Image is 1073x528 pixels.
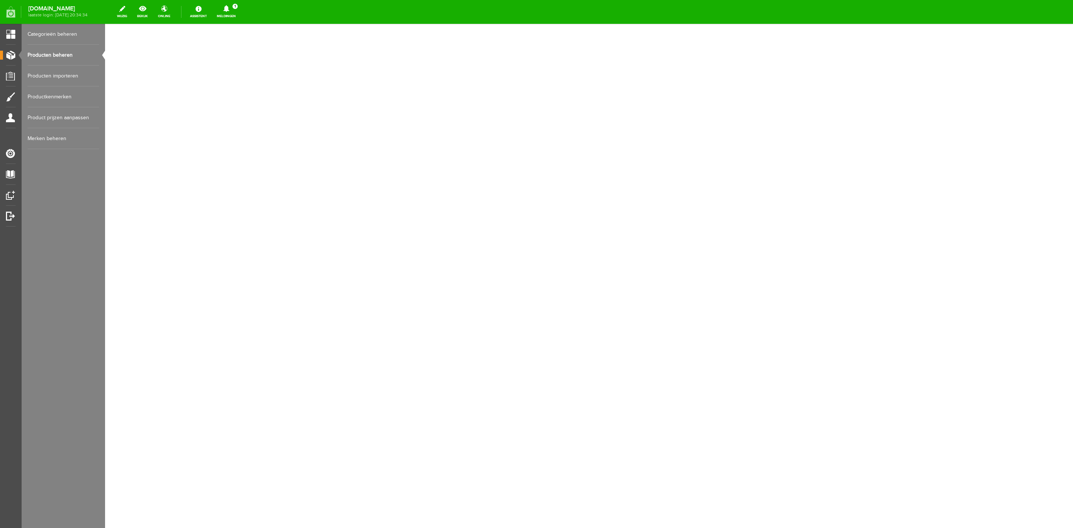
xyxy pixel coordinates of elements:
[28,86,99,107] a: Productkenmerken
[28,128,99,149] a: Merken beheren
[28,45,99,66] a: Producten beheren
[232,4,238,9] span: 1
[28,13,88,17] span: laatste login: [DATE] 20:34:34
[212,4,240,20] a: Meldingen1
[133,4,152,20] a: bekijk
[186,4,211,20] a: Assistent
[153,4,175,20] a: online
[28,24,99,45] a: Categorieën beheren
[28,7,88,11] strong: [DOMAIN_NAME]
[28,107,99,128] a: Product prijzen aanpassen
[28,66,99,86] a: Producten importeren
[113,4,132,20] a: wijzig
